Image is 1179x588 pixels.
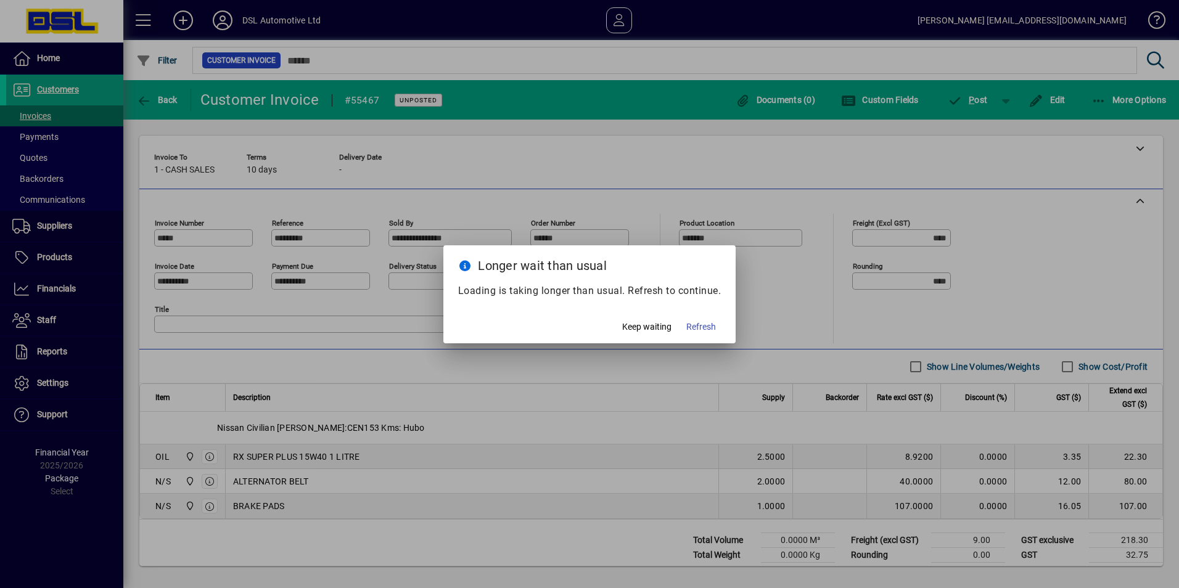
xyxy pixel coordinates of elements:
[622,321,672,333] span: Keep waiting
[681,316,721,338] button: Refresh
[458,284,721,298] p: Loading is taking longer than usual. Refresh to continue.
[686,321,716,333] span: Refresh
[478,258,607,273] span: Longer wait than usual
[617,316,676,338] button: Keep waiting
